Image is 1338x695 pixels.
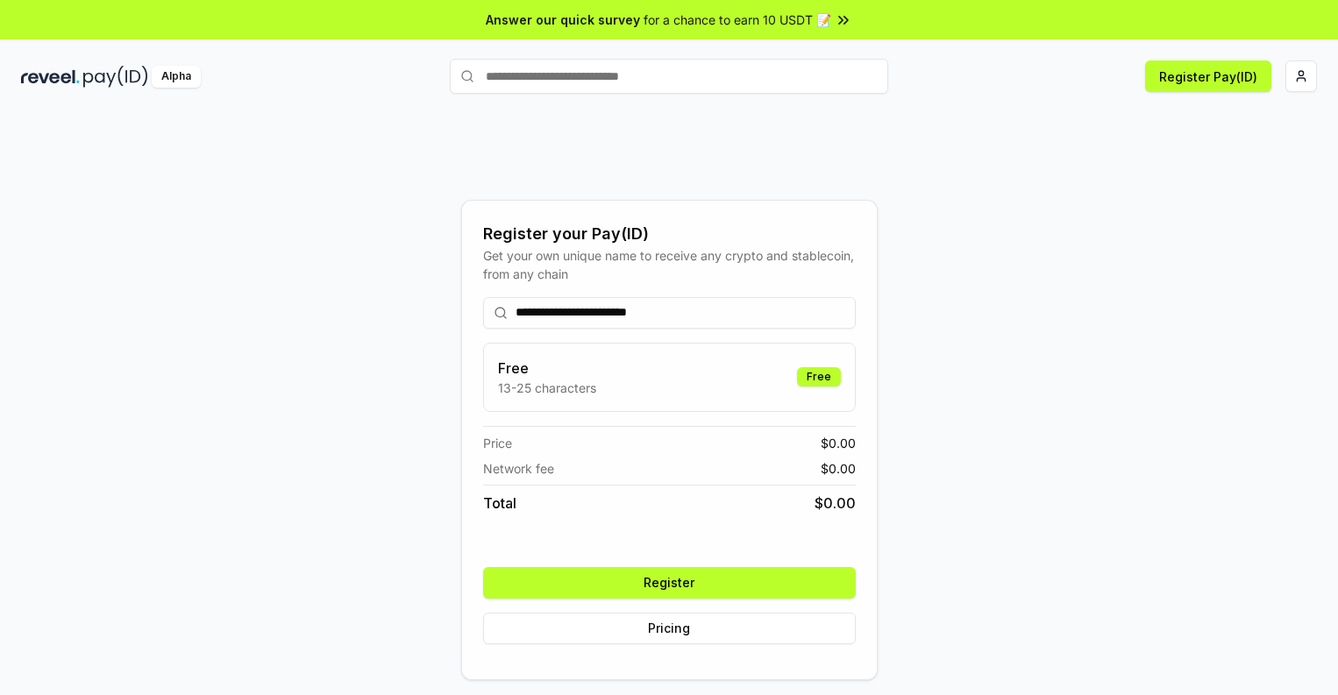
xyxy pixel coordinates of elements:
[483,567,856,599] button: Register
[483,493,516,514] span: Total
[483,434,512,452] span: Price
[797,367,841,387] div: Free
[644,11,831,29] span: for a chance to earn 10 USDT 📝
[152,66,201,88] div: Alpha
[486,11,640,29] span: Answer our quick survey
[83,66,148,88] img: pay_id
[1145,60,1271,92] button: Register Pay(ID)
[21,66,80,88] img: reveel_dark
[498,379,596,397] p: 13-25 characters
[498,358,596,379] h3: Free
[483,613,856,644] button: Pricing
[483,222,856,246] div: Register your Pay(ID)
[815,493,856,514] span: $ 0.00
[821,434,856,452] span: $ 0.00
[483,459,554,478] span: Network fee
[483,246,856,283] div: Get your own unique name to receive any crypto and stablecoin, from any chain
[821,459,856,478] span: $ 0.00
